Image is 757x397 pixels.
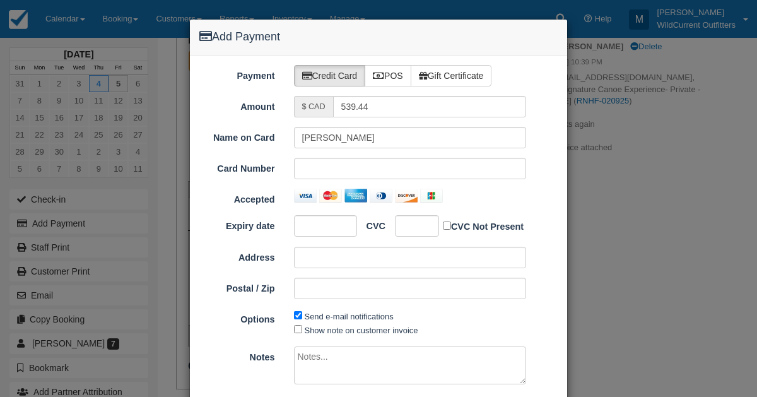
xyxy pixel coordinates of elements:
label: Gift Certificate [411,65,492,86]
label: CVC Not Present [443,219,524,234]
label: Show note on customer invoice [305,326,418,335]
label: Options [190,309,285,326]
label: Address [190,247,285,264]
h4: Add Payment [199,29,558,45]
label: POS [365,65,411,86]
label: Credit Card [294,65,366,86]
label: Send e-mail notifications [305,312,394,321]
label: Expiry date [190,215,285,233]
label: Amount [190,96,285,114]
label: Card Number [190,158,285,175]
label: CVC [357,215,385,233]
label: Name on Card [190,127,285,145]
input: CVC Not Present [443,222,451,230]
label: Postal / Zip [190,278,285,295]
small: $ CAD [302,102,326,111]
label: Payment [190,65,285,83]
label: Notes [190,347,285,364]
label: Accepted [190,189,285,206]
input: Valid amount required. [333,96,527,117]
